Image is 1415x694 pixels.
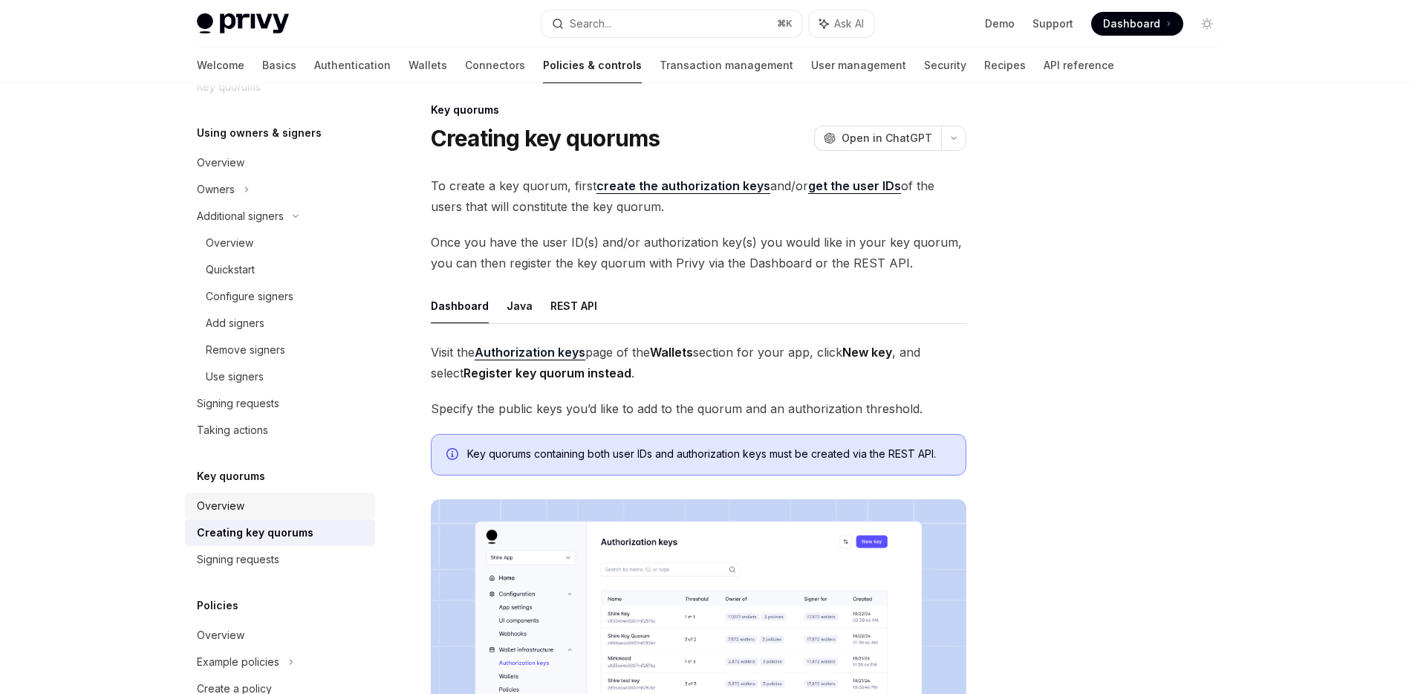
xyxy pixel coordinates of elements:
[206,368,264,386] div: Use signers
[185,230,375,256] a: Overview
[197,48,244,83] a: Welcome
[185,390,375,417] a: Signing requests
[262,48,296,83] a: Basics
[431,288,489,323] button: Dashboard
[431,398,966,419] span: Specify the public keys you’d like to add to the quorum and an authorization threshold.
[185,622,375,649] a: Overview
[197,207,284,225] div: Additional signers
[814,126,941,151] button: Open in ChatGPT
[185,363,375,390] a: Use signers
[543,48,642,83] a: Policies & controls
[185,493,375,519] a: Overview
[475,345,585,360] a: Authorization keys
[465,48,525,83] a: Connectors
[206,341,285,359] div: Remove signers
[185,283,375,310] a: Configure signers
[431,103,966,117] div: Key quorums
[197,626,244,644] div: Overview
[809,10,874,37] button: Ask AI
[197,551,279,568] div: Signing requests
[842,131,932,146] span: Open in ChatGPT
[467,447,951,461] span: Key quorums containing both user IDs and authorization keys must be created via the REST API.
[206,314,264,332] div: Add signers
[197,653,279,671] div: Example policies
[808,178,901,194] a: get the user IDs
[1195,12,1219,36] button: Toggle dark mode
[924,48,966,83] a: Security
[1103,16,1160,31] span: Dashboard
[984,48,1026,83] a: Recipes
[185,256,375,283] a: Quickstart
[1044,48,1114,83] a: API reference
[811,48,906,83] a: User management
[197,154,244,172] div: Overview
[185,149,375,176] a: Overview
[197,124,322,142] h5: Using owners & signers
[431,125,660,152] h1: Creating key quorums
[197,395,279,412] div: Signing requests
[660,48,793,83] a: Transaction management
[197,421,268,439] div: Taking actions
[985,16,1015,31] a: Demo
[431,342,966,383] span: Visit the page of the section for your app, click , and select .
[463,366,631,380] strong: Register key quorum instead
[777,18,793,30] span: ⌘ K
[1032,16,1073,31] a: Support
[550,288,597,323] button: REST API
[197,467,265,485] h5: Key quorums
[185,519,375,546] a: Creating key quorums
[431,232,966,273] span: Once you have the user ID(s) and/or authorization key(s) you would like in your key quorum, you c...
[197,597,238,614] h5: Policies
[541,10,801,37] button: Search...⌘K
[206,234,253,252] div: Overview
[206,261,255,279] div: Quickstart
[197,524,313,542] div: Creating key quorums
[185,337,375,363] a: Remove signers
[446,448,461,463] svg: Info
[596,178,770,194] a: create the authorization keys
[185,417,375,444] a: Taking actions
[834,16,864,31] span: Ask AI
[197,497,244,515] div: Overview
[206,288,293,305] div: Configure signers
[570,15,611,33] div: Search...
[431,175,966,217] span: To create a key quorum, first and/or of the users that will constitute the key quorum.
[185,310,375,337] a: Add signers
[185,546,375,573] a: Signing requests
[409,48,447,83] a: Wallets
[842,345,892,360] strong: New key
[1091,12,1183,36] a: Dashboard
[314,48,391,83] a: Authentication
[507,288,533,323] button: Java
[197,13,289,34] img: light logo
[650,345,693,360] strong: Wallets
[197,181,235,198] div: Owners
